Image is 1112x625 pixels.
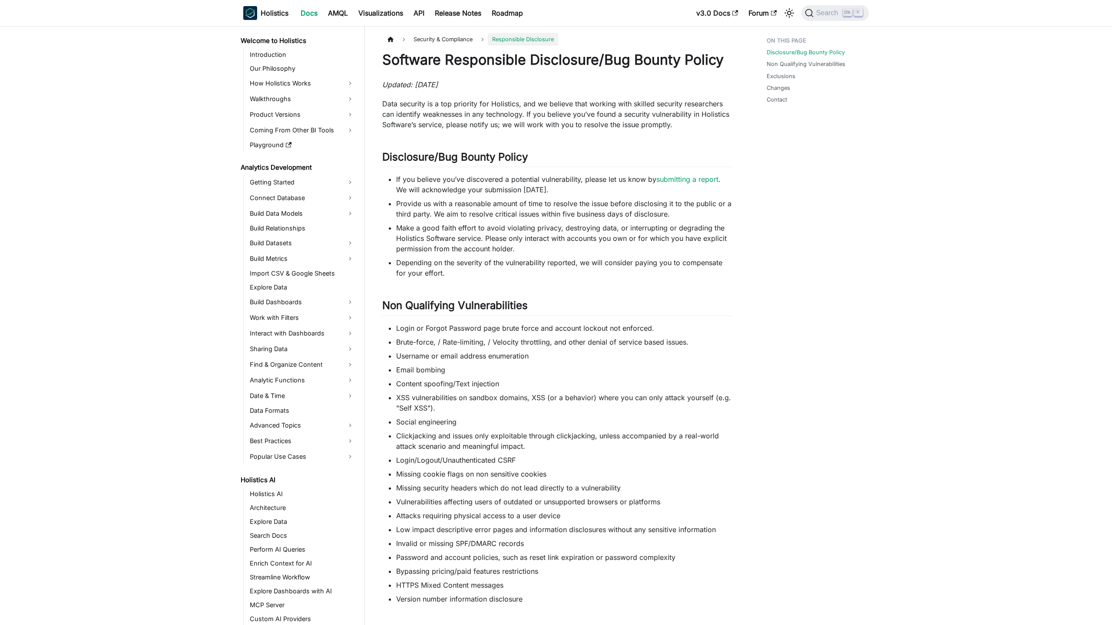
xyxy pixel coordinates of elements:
[396,566,732,576] li: Bypassing pricing/paid features restrictions
[247,222,357,234] a: Build Relationships
[409,33,477,46] span: Security & Compliance
[247,207,357,220] a: Build Data Models
[247,488,357,500] a: Holistics AI
[247,585,357,597] a: Explore Dashboards with AI
[814,9,844,17] span: Search
[247,76,357,90] a: How Holistics Works
[247,62,357,75] a: Our Philosophy
[247,92,357,106] a: Walkthroughs
[247,175,357,189] a: Getting Started
[247,358,357,372] a: Find & Organize Content
[353,6,408,20] a: Visualizations
[396,323,732,333] li: Login or Forgot Password page brute force and account lockout not enforced.
[247,108,357,122] a: Product Versions
[656,175,718,184] a: submitting a report
[247,530,357,542] a: Search Docs
[396,524,732,535] li: Low impact descriptive error pages and information disclosures without any sensitive information
[247,434,357,448] a: Best Practices
[396,378,732,389] li: Content spoofing/Text injection
[396,538,732,549] li: Invalid or missing SPF/DMARC records
[238,161,357,174] a: Analytics Development
[243,6,257,20] img: Holistics
[782,6,796,20] button: Switch between dark and light mode (currently light mode)
[247,49,357,61] a: Introduction
[743,6,782,20] a: Forum
[247,326,357,340] a: Interact with Dashboards
[247,281,357,293] a: Explore Data
[767,48,845,56] a: Disclosure/Bug Bounty Policy
[382,299,732,316] h2: Non Qualifying Vulnerabilities
[396,469,732,479] li: Missing cookie flags on non sensitive cookies
[396,351,732,361] li: Username or email address enumeration
[767,72,795,80] a: Exclusions
[396,455,732,465] li: Login/Logout/Unauthenticated CSRF
[396,392,732,413] li: XSS vulnerabilities on sandbox domains, XSS (or a behavior) where you can only attack yourself (e...
[408,6,430,20] a: API
[247,342,357,356] a: Sharing Data
[243,6,288,20] a: HolisticsHolistics
[767,95,787,104] a: Contact
[235,26,365,625] nav: Docs sidebar
[247,502,357,514] a: Architecture
[247,252,357,266] a: Build Metrics
[767,60,845,68] a: Non Qualifying Vulnerabilities
[247,450,357,464] a: Popular Use Cases
[396,580,732,590] li: HTTPS Mixed Content messages
[396,365,732,375] li: Email bombing
[295,6,323,20] a: Docs
[247,389,357,403] a: Date & Time
[396,174,732,195] li: If you believe you’ve discovered a potential vulnerability, please let us know by . We will ackno...
[247,139,357,151] a: Playground
[247,236,357,250] a: Build Datasets
[396,552,732,562] li: Password and account policies, such as reset link expiration or password complexity
[488,33,558,46] span: Responsible Disclosure
[247,516,357,528] a: Explore Data
[396,497,732,507] li: Vulnerabilities affecting users of outdated or unsupported browsers or platforms
[247,373,357,387] a: Analytic Functions
[396,483,732,493] li: Missing security headers which do not lead directly to a vulnerability
[323,6,353,20] a: AMQL
[247,123,357,137] a: Coming From Other BI Tools
[396,337,732,347] li: Brute-force, / Rate-limiting, / Velocity throttling, and other denial of service based issues.
[382,33,399,46] a: Home page
[238,35,357,47] a: Welcome to Holistics
[382,51,732,69] h1: Software Responsible Disclosure/Bug Bounty Policy
[801,5,869,21] button: Search (Ctrl+K)
[247,311,357,325] a: Work with Filters
[382,151,732,167] h2: Disclosure/Bug Bounty Policy
[247,295,357,309] a: Build Dashboards
[247,267,357,280] a: Import CSV & Google Sheets
[261,8,288,18] b: Holistics
[247,571,357,583] a: Streamline Workflow
[486,6,528,20] a: Roadmap
[382,33,732,46] nav: Breadcrumbs
[382,80,438,89] em: Updated: [DATE]
[396,510,732,521] li: Attacks requiring physical access to a user device
[767,84,790,92] a: Changes
[247,418,357,432] a: Advanced Topics
[247,543,357,556] a: Perform AI Queries
[238,474,357,486] a: Holistics AI
[247,405,357,417] a: Data Formats
[247,557,357,569] a: Enrich Context for AI
[691,6,743,20] a: v3.0 Docs
[247,613,357,625] a: Custom AI Providers
[396,417,732,427] li: Social engineering
[396,223,732,254] li: Make a good faith effort to avoid violating privacy, destroying data, or interrupting or degradin...
[396,594,732,604] li: Version number information disclosure
[382,99,732,130] p: Data security is a top priority for Holistics, and we believe that working with skilled security ...
[430,6,486,20] a: Release Notes
[854,9,863,16] kbd: K
[396,198,732,219] li: Provide us with a reasonable amount of time to resolve the issue before disclosing it to the publ...
[396,257,732,278] li: Depending on the severity of the vulnerability reported, we will consider paying you to compensat...
[247,191,357,205] a: Connect Database
[396,431,732,451] li: Clickjacking and issues only exploitable through clickjacking, unless accompanied by a real-world...
[247,599,357,611] a: MCP Server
